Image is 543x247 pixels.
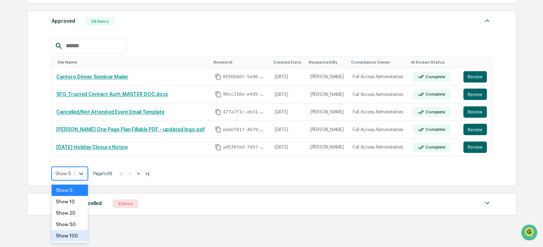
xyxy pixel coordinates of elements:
a: [PERSON_NAME] One Page Plan Fillable PDF - updated logo.pdf [56,127,205,132]
span: Copy Id [215,144,221,150]
td: [DATE] [270,139,306,156]
a: 🗄️Attestations [49,87,91,100]
td: [PERSON_NAME] [306,139,348,156]
span: Preclearance [14,90,46,97]
button: Review [463,71,487,82]
span: Data Lookup [14,103,45,110]
div: Complete [424,127,445,132]
div: 39 Items [86,17,114,26]
td: [DATE] [270,68,306,86]
a: 🔎Data Lookup [4,100,48,113]
div: Toggle SortBy [58,60,208,65]
div: We're available if you need us! [24,61,90,67]
span: 96cc316e-e4d5-4ef3-a155-c6ca622043c1 [223,91,265,97]
td: Full Access Administrators [348,86,408,103]
div: Show 50 [52,219,88,230]
a: Powered byPylon [50,120,86,126]
p: How can we help? [7,15,130,26]
span: Copy Id [215,126,221,133]
div: 🖐️ [7,90,13,96]
td: Full Access Administrators [348,68,408,86]
button: |< [117,171,126,177]
td: [DATE] [270,121,306,139]
input: Clear [19,32,117,40]
div: Complete [424,109,445,114]
a: SFG_Trusted Contact Auth_MASTER DOC.docx [56,91,168,97]
a: 🖐️Preclearance [4,87,49,100]
img: caret [483,16,491,25]
button: >| [143,171,151,177]
img: caret [483,199,491,207]
div: Toggle SortBy [309,60,346,65]
div: Toggle SortBy [213,60,268,65]
td: Full Access Administrators [348,103,408,121]
span: ed4ef817-4679-4f2b-95df-fa4e2f6e843a [223,127,265,133]
button: Review [463,141,487,153]
span: ad539fed-7457-4bef-b4cb-44512b8f49aa [223,144,265,150]
button: Review [463,124,487,135]
button: Review [463,88,487,100]
span: 477a7f1c-eb31-4de8-8f8b-726b69b3968b [223,109,265,115]
div: Toggle SortBy [465,60,489,65]
td: [DATE] [270,103,306,121]
button: Start new chat [121,57,130,65]
span: Copy Id [215,91,221,97]
iframe: Open customer support [520,224,539,243]
div: Toggle SortBy [273,60,303,65]
div: Show 100 [52,230,88,241]
a: [DATE] Holiday Closure Notice [56,144,127,150]
div: 🔎 [7,104,13,109]
div: 🗄️ [52,90,57,96]
td: [PERSON_NAME] [306,121,348,139]
span: Attestations [59,90,88,97]
span: Pylon [71,120,86,126]
button: Review [463,106,487,118]
td: [PERSON_NAME] [306,68,348,86]
img: 1746055101610-c473b297-6a78-478c-a979-82029cc54cd1 [7,54,20,67]
div: Approved [52,16,75,26]
button: > [135,171,142,177]
div: Toggle SortBy [351,60,405,65]
span: 0556b0df-5a96-486f-ad9c-80be02fe7d7d [223,74,265,80]
span: Copy Id [215,74,221,80]
div: Complete [424,145,445,150]
div: Complete [424,74,445,79]
span: Page 1 of 8 [93,171,112,176]
button: < [127,171,134,177]
td: Full Access Administrators [348,121,408,139]
td: [DATE] [270,86,306,103]
div: Start new chat [24,54,117,61]
div: Show 5 [52,184,88,196]
div: Complete [424,92,445,97]
td: Full Access Administrators [348,139,408,156]
td: [PERSON_NAME] [306,86,348,103]
a: Cancelled/Not Attended Event Email Template [56,109,164,115]
a: Cantoro Dinner Seminar Mailer [56,74,128,80]
div: 8 Items [112,199,138,208]
div: Show 20 [52,207,88,219]
div: Show 10 [52,196,88,207]
span: Copy Id [215,109,221,115]
div: Toggle SortBy [411,60,456,65]
td: [PERSON_NAME] [306,103,348,121]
